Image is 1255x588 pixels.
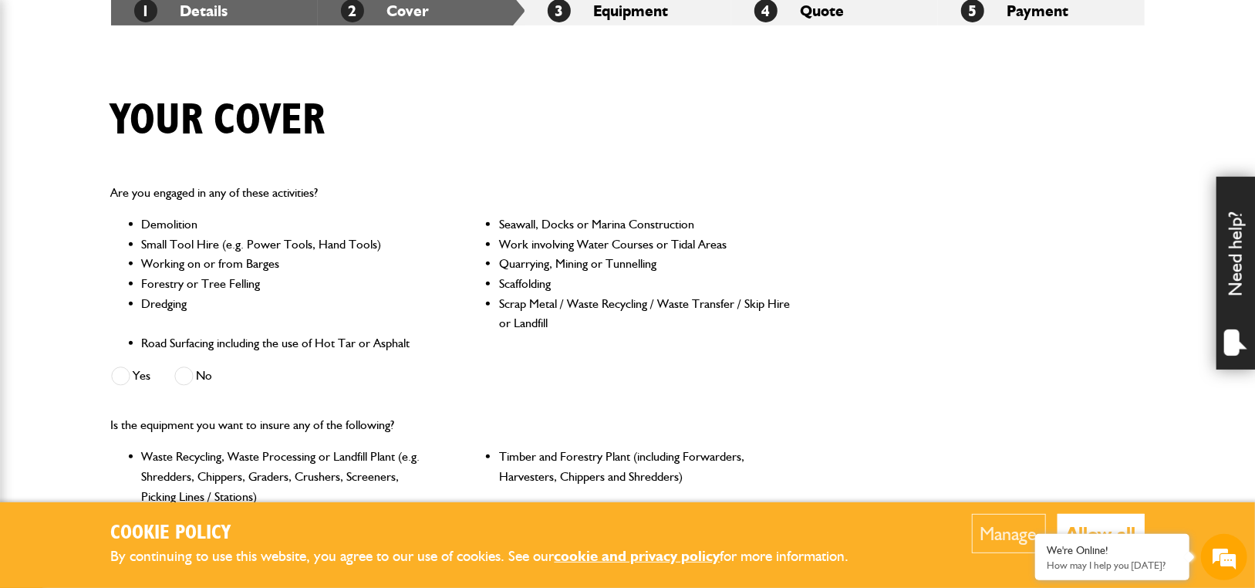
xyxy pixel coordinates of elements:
[142,215,434,235] li: Demolition
[111,367,151,386] label: Yes
[111,415,792,435] p: Is the equipment you want to insure any of the following?
[499,447,791,506] li: Timber and Forestry Plant (including Forwarders, Harvesters, Chippers and Shredders)
[1047,559,1178,571] p: How may I help you today?
[1058,514,1145,553] button: Allow all
[972,514,1046,553] button: Manage
[142,235,434,255] li: Small Tool Hire (e.g. Power Tools, Hand Tools)
[555,547,720,565] a: cookie and privacy policy
[142,333,434,353] li: Road Surfacing including the use of Hot Tar or Asphalt
[142,254,434,274] li: Working on or from Barges
[499,254,791,274] li: Quarrying, Mining or Tunnelling
[499,215,791,235] li: Seawall, Docks or Marina Construction
[499,274,791,294] li: Scaffolding
[499,294,791,333] li: Scrap Metal / Waste Recycling / Waste Transfer / Skip Hire or Landfill
[111,522,875,546] h2: Cookie Policy
[111,545,875,569] p: By continuing to use this website, you agree to our use of cookies. See our for more information.
[1047,544,1178,557] div: We're Online!
[142,447,434,506] li: Waste Recycling, Waste Processing or Landfill Plant (e.g. Shredders, Chippers, Graders, Crushers,...
[174,367,213,386] label: No
[134,2,228,20] a: 1Details
[111,183,792,203] p: Are you engaged in any of these activities?
[142,294,434,333] li: Dredging
[111,95,326,147] h1: Your cover
[142,274,434,294] li: Forestry or Tree Felling
[499,235,791,255] li: Work involving Water Courses or Tidal Areas
[1216,177,1255,370] div: Need help?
